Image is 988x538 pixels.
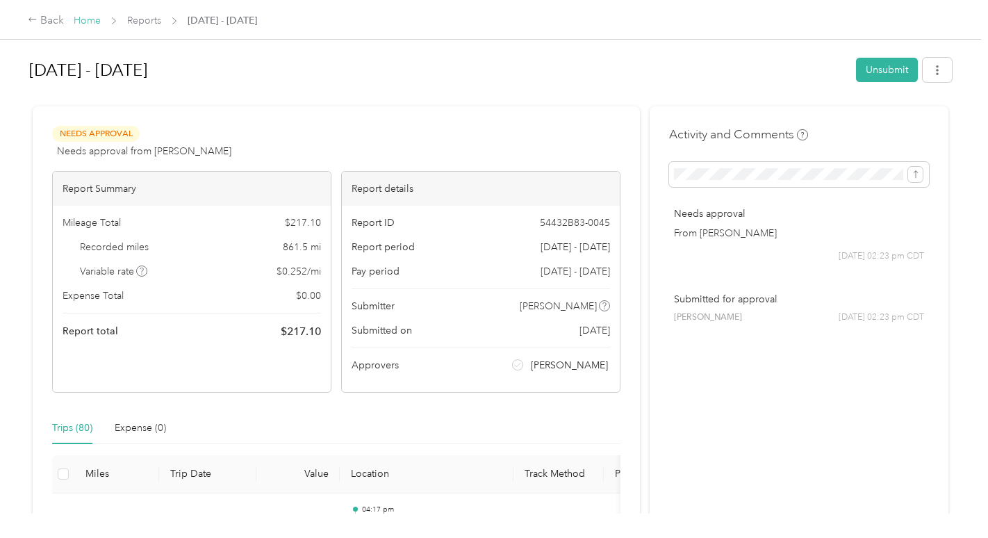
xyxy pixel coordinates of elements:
[352,358,399,373] span: Approvers
[285,215,321,230] span: $ 217.10
[283,240,321,254] span: 861.5 mi
[63,324,118,339] span: Report total
[74,455,159,494] th: Miles
[281,323,321,340] span: $ 217.10
[63,288,124,303] span: Expense Total
[839,250,924,263] span: [DATE] 02:23 pm CDT
[674,226,924,241] p: From [PERSON_NAME]
[352,299,395,313] span: Submitter
[674,311,742,324] span: [PERSON_NAME]
[53,172,331,206] div: Report Summary
[352,323,412,338] span: Submitted on
[29,54,846,87] h1: Sep 1 - 30, 2025
[159,455,256,494] th: Trip Date
[674,292,924,307] p: Submitted for approval
[74,15,101,26] a: Home
[856,58,918,82] button: Unsubmit
[541,264,610,279] span: [DATE] - [DATE]
[256,455,340,494] th: Value
[352,240,415,254] span: Report period
[910,460,988,538] iframe: Everlance-gr Chat Button Frame
[340,455,513,494] th: Location
[669,126,808,143] h4: Activity and Comments
[80,240,149,254] span: Recorded miles
[52,126,140,142] span: Needs Approval
[277,264,321,279] span: $ 0.252 / mi
[604,455,708,494] th: Purpose
[352,215,395,230] span: Report ID
[80,264,148,279] span: Variable rate
[296,288,321,303] span: $ 0.00
[513,455,604,494] th: Track Method
[352,264,400,279] span: Pay period
[531,358,608,373] span: [PERSON_NAME]
[540,215,610,230] span: 54432B83-0045
[839,311,924,324] span: [DATE] 02:23 pm CDT
[520,299,597,313] span: [PERSON_NAME]
[115,421,166,436] div: Expense (0)
[63,215,121,230] span: Mileage Total
[342,172,620,206] div: Report details
[127,15,161,26] a: Reports
[52,421,92,436] div: Trips (80)
[541,240,610,254] span: [DATE] - [DATE]
[362,505,502,514] p: 04:17 pm
[28,13,64,29] div: Back
[674,206,924,221] p: Needs approval
[579,323,610,338] span: [DATE]
[57,144,231,158] span: Needs approval from [PERSON_NAME]
[188,13,257,28] span: [DATE] - [DATE]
